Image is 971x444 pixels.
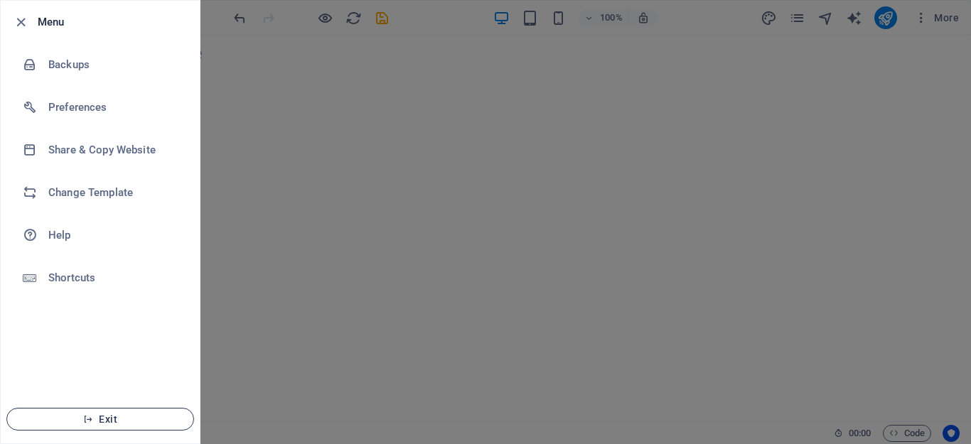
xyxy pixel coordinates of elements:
[38,13,188,31] h6: Menu
[48,269,180,286] h6: Shortcuts
[48,227,180,244] h6: Help
[48,99,180,116] h6: Preferences
[1,214,200,256] a: Help
[6,408,194,431] button: Exit
[18,413,182,425] span: Exit
[48,141,180,158] h6: Share & Copy Website
[48,56,180,73] h6: Backups
[48,184,180,201] h6: Change Template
